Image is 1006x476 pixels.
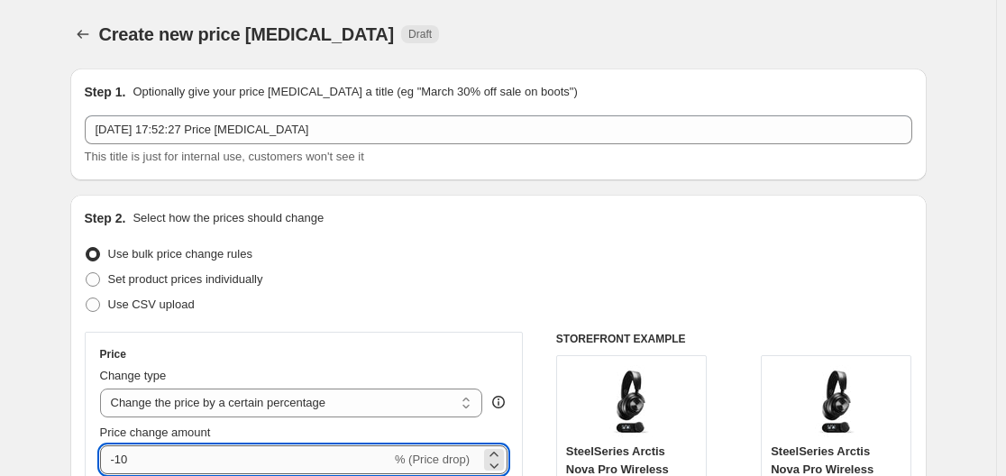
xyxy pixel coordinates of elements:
[99,24,395,44] span: Create new price [MEDICAL_DATA]
[85,83,126,101] h2: Step 1.
[595,365,667,437] img: 61OvFKYGD8L_80x.jpg
[108,247,252,261] span: Use bulk price change rules
[100,445,391,474] input: -15
[395,453,470,466] span: % (Price drop)
[108,272,263,286] span: Set product prices individually
[70,22,96,47] button: Price change jobs
[85,115,912,144] input: 30% off holiday sale
[133,209,324,227] p: Select how the prices should change
[100,426,211,439] span: Price change amount
[85,150,364,163] span: This title is just for internal use, customers won't see it
[556,332,912,346] h6: STOREFRONT EXAMPLE
[800,365,873,437] img: 61OvFKYGD8L_80x.jpg
[100,369,167,382] span: Change type
[489,393,508,411] div: help
[85,209,126,227] h2: Step 2.
[108,297,195,311] span: Use CSV upload
[133,83,577,101] p: Optionally give your price [MEDICAL_DATA] a title (eg "March 30% off sale on boots")
[100,347,126,362] h3: Price
[408,27,432,41] span: Draft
